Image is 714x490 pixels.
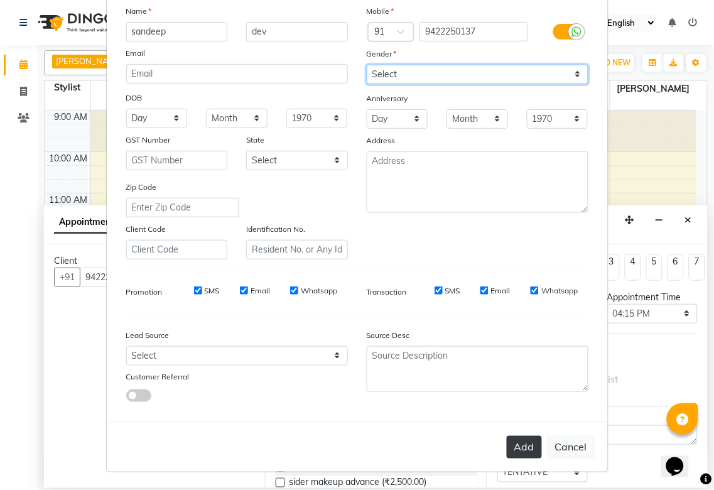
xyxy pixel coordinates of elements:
[367,6,394,17] label: Mobile
[126,22,228,41] input: First Name
[367,135,396,146] label: Address
[367,93,408,104] label: Anniversary
[507,436,542,459] button: Add
[126,240,228,259] input: Client Code
[246,240,348,259] input: Resident No. or Any Id
[126,48,146,59] label: Email
[126,182,157,193] label: Zip Code
[126,92,143,104] label: DOB
[126,134,171,146] label: GST Number
[126,151,228,170] input: GST Number
[205,285,220,297] label: SMS
[126,372,190,383] label: Customer Referral
[126,198,239,217] input: Enter Zip Code
[126,64,348,84] input: Email
[547,435,595,459] button: Cancel
[419,22,528,41] input: Mobile
[367,286,407,298] label: Transaction
[367,330,410,341] label: Source Desc
[541,285,578,297] label: Whatsapp
[491,285,511,297] label: Email
[126,286,163,298] label: Promotion
[251,285,270,297] label: Email
[246,22,348,41] input: Last Name
[126,6,152,17] label: Name
[126,224,166,235] label: Client Code
[246,134,264,146] label: State
[126,330,170,341] label: Lead Source
[246,224,305,235] label: Identification No.
[367,48,397,60] label: Gender
[301,285,337,297] label: Whatsapp
[445,285,460,297] label: SMS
